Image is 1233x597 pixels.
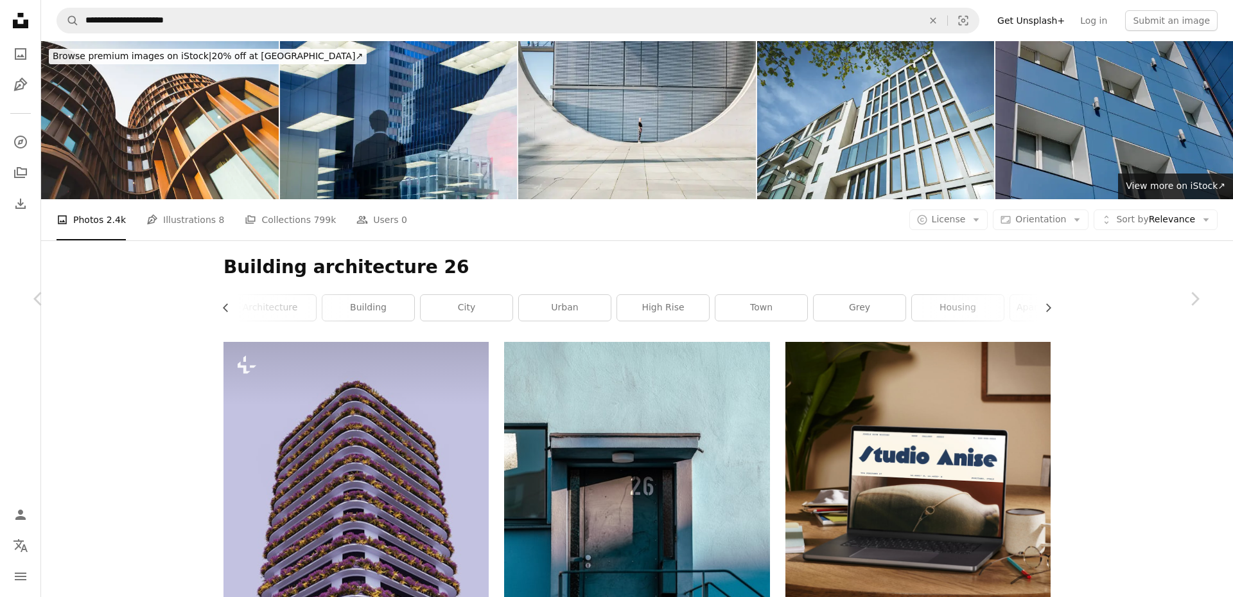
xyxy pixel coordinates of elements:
[146,199,224,240] a: Illustrations 8
[8,564,33,589] button: Menu
[219,213,225,227] span: 8
[1125,10,1218,31] button: Submit an image
[948,8,979,33] button: Visual search
[519,295,611,321] a: urban
[909,209,988,230] button: License
[245,199,336,240] a: Collections 799k
[1126,181,1225,191] span: View more on iStock ↗
[504,535,769,547] a: a blue building with a door and a window
[8,191,33,217] a: Download History
[322,295,414,321] a: building
[1116,213,1195,226] span: Relevance
[223,494,489,505] a: a very tall building with a bunch of flowers on it
[1015,214,1066,224] span: Orientation
[8,41,33,67] a: Photos
[313,213,336,227] span: 799k
[57,8,79,33] button: Search Unsplash
[8,502,33,528] a: Log in / Sign up
[57,8,979,33] form: Find visuals sitewide
[8,533,33,558] button: Language
[1116,214,1148,224] span: Sort by
[41,41,374,72] a: Browse premium images on iStock|20% off at [GEOGRAPHIC_DATA]↗
[814,295,905,321] a: grey
[8,129,33,155] a: Explore
[1010,295,1102,321] a: apartment building
[224,295,316,321] a: architecture
[53,51,363,61] span: 20% off at [GEOGRAPHIC_DATA] ↗
[1072,10,1115,31] a: Log in
[518,41,756,199] img: Woman Standing On Circle Against Building
[401,213,407,227] span: 0
[757,41,995,199] img: new modern residential architecture in central berlin
[1094,209,1218,230] button: Sort byRelevance
[932,214,966,224] span: License
[8,160,33,186] a: Collections
[919,8,947,33] button: Clear
[280,41,518,199] img: Businessman composite image
[995,41,1233,199] img: generic blue office building wall with windows and composite aliminium panels, diagonal upward view
[421,295,512,321] a: city
[356,199,407,240] a: Users 0
[41,41,279,199] img: Abstract contemporary architecture photo
[617,295,709,321] a: high rise
[223,256,1051,279] h1: Building architecture 26
[1118,174,1233,199] a: View more on iStock↗
[53,51,211,61] span: Browse premium images on iStock |
[993,209,1089,230] button: Orientation
[8,72,33,98] a: Illustrations
[990,10,1072,31] a: Get Unsplash+
[1036,295,1051,321] button: scroll list to the right
[912,295,1004,321] a: housing
[715,295,807,321] a: town
[223,295,238,321] button: scroll list to the left
[1156,237,1233,361] a: Next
